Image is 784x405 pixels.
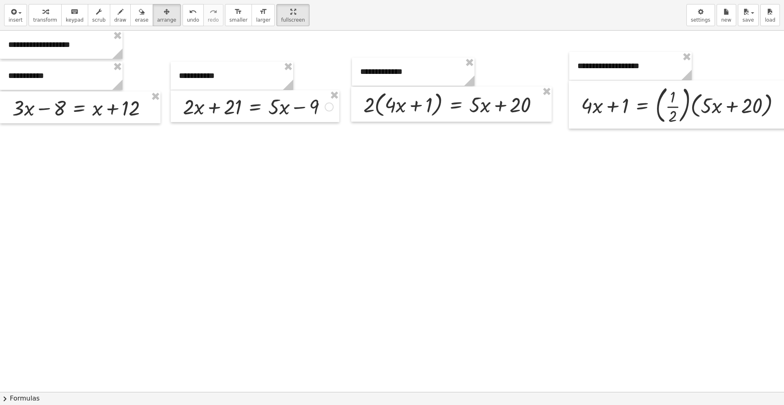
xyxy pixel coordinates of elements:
[61,4,88,26] button: keyboardkeypad
[208,17,219,23] span: redo
[717,4,736,26] button: new
[153,4,181,26] button: arrange
[259,7,267,17] i: format_size
[276,4,309,26] button: fullscreen
[189,7,197,17] i: undo
[742,17,754,23] span: save
[9,17,22,23] span: insert
[130,4,153,26] button: erase
[110,4,131,26] button: draw
[183,4,204,26] button: undoundo
[234,7,242,17] i: format_size
[252,4,275,26] button: format_sizelarger
[256,17,270,23] span: larger
[765,17,775,23] span: load
[203,4,223,26] button: redoredo
[66,17,84,23] span: keypad
[4,4,27,26] button: insert
[157,17,176,23] span: arrange
[281,17,305,23] span: fullscreen
[225,4,252,26] button: format_sizesmaller
[686,4,715,26] button: settings
[187,17,199,23] span: undo
[760,4,780,26] button: load
[29,4,62,26] button: transform
[229,17,247,23] span: smaller
[738,4,759,26] button: save
[33,17,57,23] span: transform
[209,7,217,17] i: redo
[88,4,110,26] button: scrub
[71,7,78,17] i: keyboard
[135,17,148,23] span: erase
[114,17,127,23] span: draw
[92,17,106,23] span: scrub
[691,17,710,23] span: settings
[721,17,731,23] span: new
